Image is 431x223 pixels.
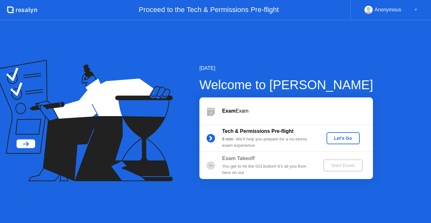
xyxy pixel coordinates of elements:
[222,128,293,134] b: Tech & Permissions Pre-flight
[222,156,255,161] b: Exam Takeoff
[222,137,233,141] b: 5 min
[222,136,313,149] div: : We’ll help you prepare for a no-stress exam experience
[222,107,373,115] div: Exam
[222,163,313,176] div: You get to hit the GO button! It’s all you from here on out
[326,163,360,168] div: Start Exam
[329,136,357,141] div: Let's Go
[222,108,236,114] b: Exam
[414,6,417,14] div: ▼
[199,75,373,94] div: Welcome to [PERSON_NAME]
[375,6,401,14] div: Anonymous
[327,132,360,144] button: Let's Go
[199,65,373,72] div: [DATE]
[323,159,362,171] button: Start Exam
